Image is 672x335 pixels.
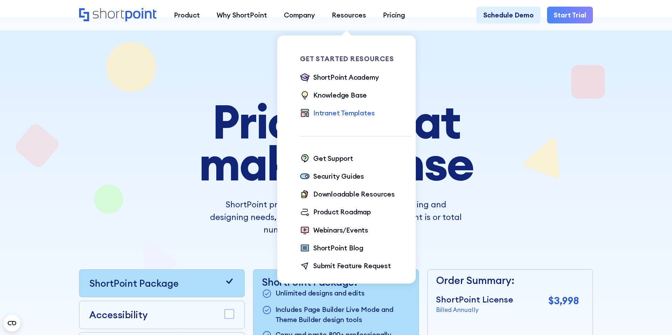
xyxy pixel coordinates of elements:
[147,101,525,184] h1: Pricing that makes sense
[313,108,375,118] div: Intranet Templates
[313,154,353,164] div: Get Support
[383,10,405,20] div: Pricing
[332,10,366,20] div: Resources
[275,288,365,299] p: Unlimited designs and edits
[313,72,379,83] div: ShortPoint Academy
[284,10,315,20] div: Company
[300,189,395,200] a: Downloadable Resources
[300,207,371,218] a: Product Roadmap
[300,171,364,183] a: Security Guides
[174,10,200,20] div: Product
[436,306,513,314] p: Billed Annually
[300,225,369,236] a: Webinars/Events
[275,7,323,23] a: Company
[275,305,410,325] p: Includes Page Builder Live Mode and Theme Builder design tools
[262,276,410,288] p: ShortPoint Package:
[313,189,395,199] div: Downloadable Resources
[313,243,363,253] div: ShortPoint Blog
[300,243,364,254] a: ShortPoint Blog
[79,8,157,23] a: Home
[313,261,391,271] div: Submit Feature Request
[374,7,413,23] a: Pricing
[208,7,275,23] a: Why ShortPoint
[300,108,375,119] a: Intranet Templates
[546,254,672,335] iframe: Chat Widget
[300,72,379,84] a: ShortPoint Academy
[313,90,367,100] div: Knowledge Base
[217,10,267,20] div: Why ShortPoint
[313,207,371,217] div: Product Roadmap
[323,7,374,23] a: Resources
[300,56,412,62] div: Get Started Resources
[436,273,579,288] p: Order Summary:
[547,7,593,23] a: Start Trial
[436,293,513,306] p: ShortPoint License
[210,198,462,236] p: ShortPoint pricing is aligned with your sites building and designing needs, no matter how big you...
[166,7,208,23] a: Product
[300,261,391,272] a: Submit Feature Request
[313,225,368,235] div: Webinars/Events
[476,7,540,23] a: Schedule Demo
[300,90,367,101] a: Knowledge Base
[89,276,178,290] p: ShortPoint Package
[300,154,353,165] a: Get Support
[89,308,148,322] p: Accessibility
[313,171,364,181] div: Security Guides
[3,315,20,332] button: Open CMP widget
